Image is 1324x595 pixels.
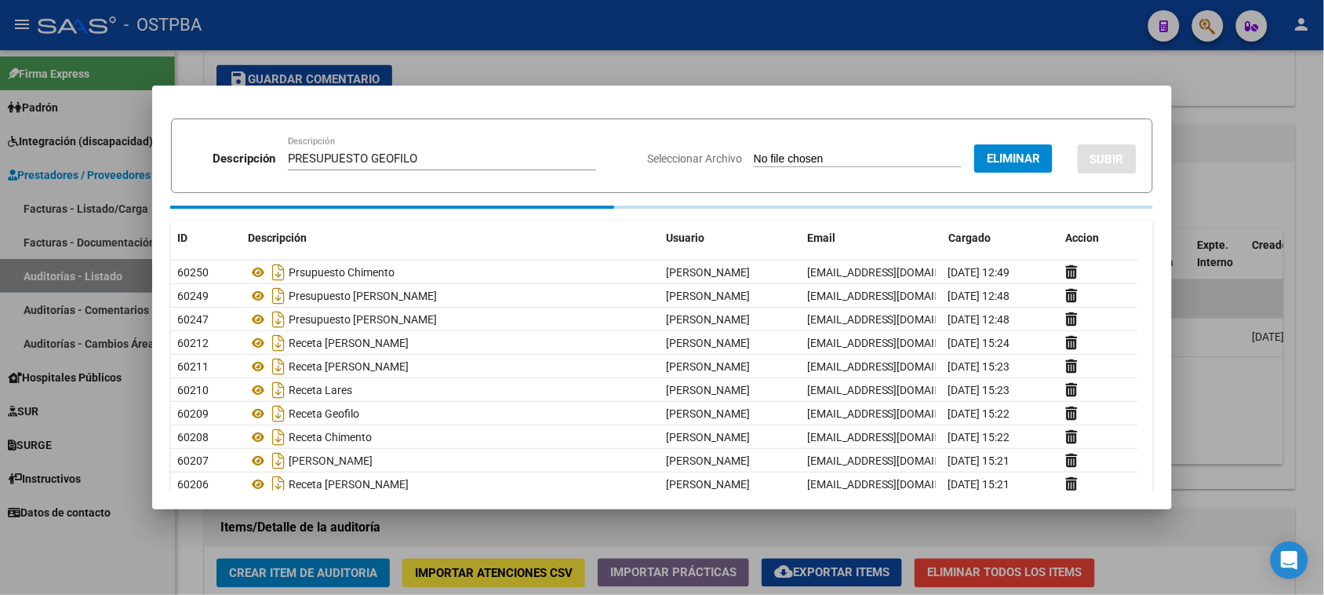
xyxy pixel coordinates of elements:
[666,313,750,326] span: [PERSON_NAME]
[948,266,1010,279] span: [DATE] 12:49
[177,232,187,244] span: ID
[666,454,750,467] span: [PERSON_NAME]
[248,472,653,497] div: Receta [PERSON_NAME]
[171,221,242,255] datatable-header-cell: ID
[807,232,835,244] span: Email
[1271,542,1308,579] div: Open Intercom Messenger
[268,283,289,308] i: Descargar documento
[948,478,1010,491] span: [DATE] 15:21
[948,431,1010,444] span: [DATE] 15:22
[948,337,1010,349] span: [DATE] 15:24
[987,151,1040,166] span: Eliminar
[666,266,750,279] span: [PERSON_NAME]
[1066,232,1100,244] span: Accion
[268,448,289,473] i: Descargar documento
[666,290,750,302] span: [PERSON_NAME]
[248,401,653,426] div: Receta Geofilo
[666,337,750,349] span: [PERSON_NAME]
[807,431,981,444] span: [EMAIL_ADDRESS][DOMAIN_NAME]
[666,478,750,491] span: [PERSON_NAME]
[801,221,942,255] datatable-header-cell: Email
[268,354,289,379] i: Descargar documento
[666,431,750,444] span: [PERSON_NAME]
[948,454,1010,467] span: [DATE] 15:21
[248,232,307,244] span: Descripción
[666,360,750,373] span: [PERSON_NAME]
[666,407,750,420] span: [PERSON_NAME]
[177,266,209,279] span: 60250
[248,425,653,450] div: Receta Chimento
[248,260,653,285] div: Prsupuesto Chimento
[666,232,704,244] span: Usuario
[948,313,1010,326] span: [DATE] 12:48
[248,307,653,332] div: Presupuesto [PERSON_NAME]
[948,407,1010,420] span: [DATE] 15:22
[807,478,981,491] span: [EMAIL_ADDRESS][DOMAIN_NAME]
[177,360,209,373] span: 60211
[242,221,660,255] datatable-header-cell: Descripción
[807,290,981,302] span: [EMAIL_ADDRESS][DOMAIN_NAME]
[807,266,981,279] span: [EMAIL_ADDRESS][DOMAIN_NAME]
[807,454,981,467] span: [EMAIL_ADDRESS][DOMAIN_NAME]
[807,313,981,326] span: [EMAIL_ADDRESS][DOMAIN_NAME]
[248,330,653,356] div: Receta [PERSON_NAME]
[647,152,742,165] span: Seleccionar Archivo
[948,290,1010,302] span: [DATE] 12:48
[177,407,209,420] span: 60209
[248,448,653,473] div: [PERSON_NAME]
[948,384,1010,396] span: [DATE] 15:23
[268,260,289,285] i: Descargar documento
[268,472,289,497] i: Descargar documento
[807,360,981,373] span: [EMAIL_ADDRESS][DOMAIN_NAME]
[177,384,209,396] span: 60210
[974,144,1053,173] button: Eliminar
[807,407,981,420] span: [EMAIL_ADDRESS][DOMAIN_NAME]
[268,307,289,332] i: Descargar documento
[948,360,1010,373] span: [DATE] 15:23
[807,337,981,349] span: [EMAIL_ADDRESS][DOMAIN_NAME]
[1060,221,1138,255] datatable-header-cell: Accion
[268,330,289,356] i: Descargar documento
[248,354,653,379] div: Receta [PERSON_NAME]
[177,478,209,491] span: 60206
[666,384,750,396] span: [PERSON_NAME]
[660,221,801,255] datatable-header-cell: Usuario
[268,401,289,426] i: Descargar documento
[248,283,653,308] div: Presupuesto [PERSON_NAME]
[248,378,653,403] div: Receta Lares
[942,221,1060,255] datatable-header-cell: Cargado
[948,232,991,244] span: Cargado
[807,384,981,396] span: [EMAIL_ADDRESS][DOMAIN_NAME]
[177,290,209,302] span: 60249
[177,454,209,467] span: 60207
[268,378,289,403] i: Descargar documento
[1078,144,1137,173] button: SUBIR
[213,150,275,168] p: Descripción
[1090,152,1124,166] span: SUBIR
[177,337,209,349] span: 60212
[177,313,209,326] span: 60247
[177,431,209,444] span: 60208
[268,425,289,450] i: Descargar documento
